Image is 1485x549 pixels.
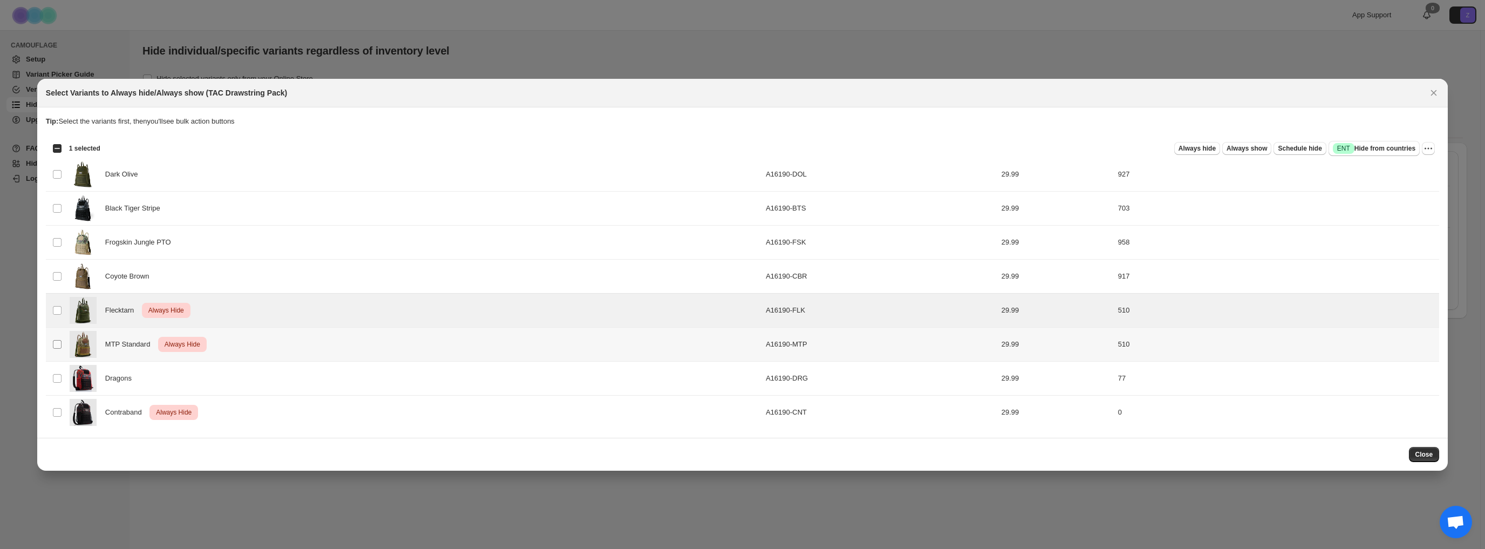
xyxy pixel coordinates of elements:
span: 1 selected [69,144,100,153]
img: Drawstring_Pack_Dark_Olive_1.jpg [70,161,97,188]
td: A16190-FLK [762,293,998,327]
img: ZF_DrawstringPack_Contraband_1.jpg [70,399,97,426]
button: Close [1409,447,1440,462]
td: 29.99 [998,225,1115,259]
td: 29.99 [998,191,1115,225]
strong: Tip: [46,117,59,125]
td: 0 [1115,395,1439,429]
td: 917 [1115,259,1439,293]
td: A16190-DOL [762,157,998,191]
td: 29.99 [998,395,1115,429]
span: Hide from countries [1333,143,1415,154]
span: Always show [1227,144,1267,153]
span: Black Tiger Stripe [105,203,166,214]
span: Contraband [105,407,148,418]
span: Always Hide [162,338,202,351]
td: 703 [1115,191,1439,225]
td: A16190-MTP [762,327,998,361]
span: ENT [1337,144,1350,153]
td: 77 [1115,361,1439,395]
a: Open chat [1440,506,1472,538]
span: Close [1415,450,1433,459]
button: Always show [1222,142,1271,155]
td: A16190-FSK [762,225,998,259]
td: 29.99 [998,293,1115,327]
span: Dragons [105,373,138,384]
td: A16190-CBR [762,259,998,293]
span: Flecktarn [105,305,140,316]
p: Select the variants first, then you'll see bulk action buttons [46,116,1439,127]
button: SuccessENTHide from countries [1329,141,1420,156]
td: 510 [1115,327,1439,361]
span: MTP Standard [105,339,156,350]
img: ZF_DrawstringPack_Dragons_1.jpg [70,365,97,392]
td: A16190-BTS [762,191,998,225]
img: Drawstring_Pack_Black_Tiger_Stripe_1.jpg [70,195,97,222]
td: A16190-DRG [762,361,998,395]
td: A16190-CNT [762,395,998,429]
button: Always hide [1174,142,1220,155]
td: 958 [1115,225,1439,259]
span: Coyote Brown [105,271,155,282]
img: TAC_Drawstring_Pouch_MTP_Standard_2.jpg [70,331,97,358]
h2: Select Variants to Always hide/Always show (TAC Drawstring Pack) [46,87,287,98]
img: TAC_Drawstring_Pouch_Flecktarn_2.jpg [70,297,97,324]
span: Always Hide [146,304,186,317]
button: Schedule hide [1273,142,1326,155]
button: Close [1426,85,1441,100]
td: 29.99 [998,157,1115,191]
span: Frogskin Jungle PTO [105,237,177,248]
span: Always hide [1179,144,1216,153]
img: Drawstring_Pack_Frogskin_Jungle_PTO_1.jpg [70,229,97,256]
button: More actions [1422,142,1435,155]
span: Always Hide [154,406,194,419]
td: 29.99 [998,259,1115,293]
span: Dark Olive [105,169,144,180]
td: 927 [1115,157,1439,191]
td: 510 [1115,293,1439,327]
span: Schedule hide [1278,144,1321,153]
td: 29.99 [998,327,1115,361]
img: Drawstring_Pack_Coyote_Brown_1.jpg [70,263,97,290]
td: 29.99 [998,361,1115,395]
